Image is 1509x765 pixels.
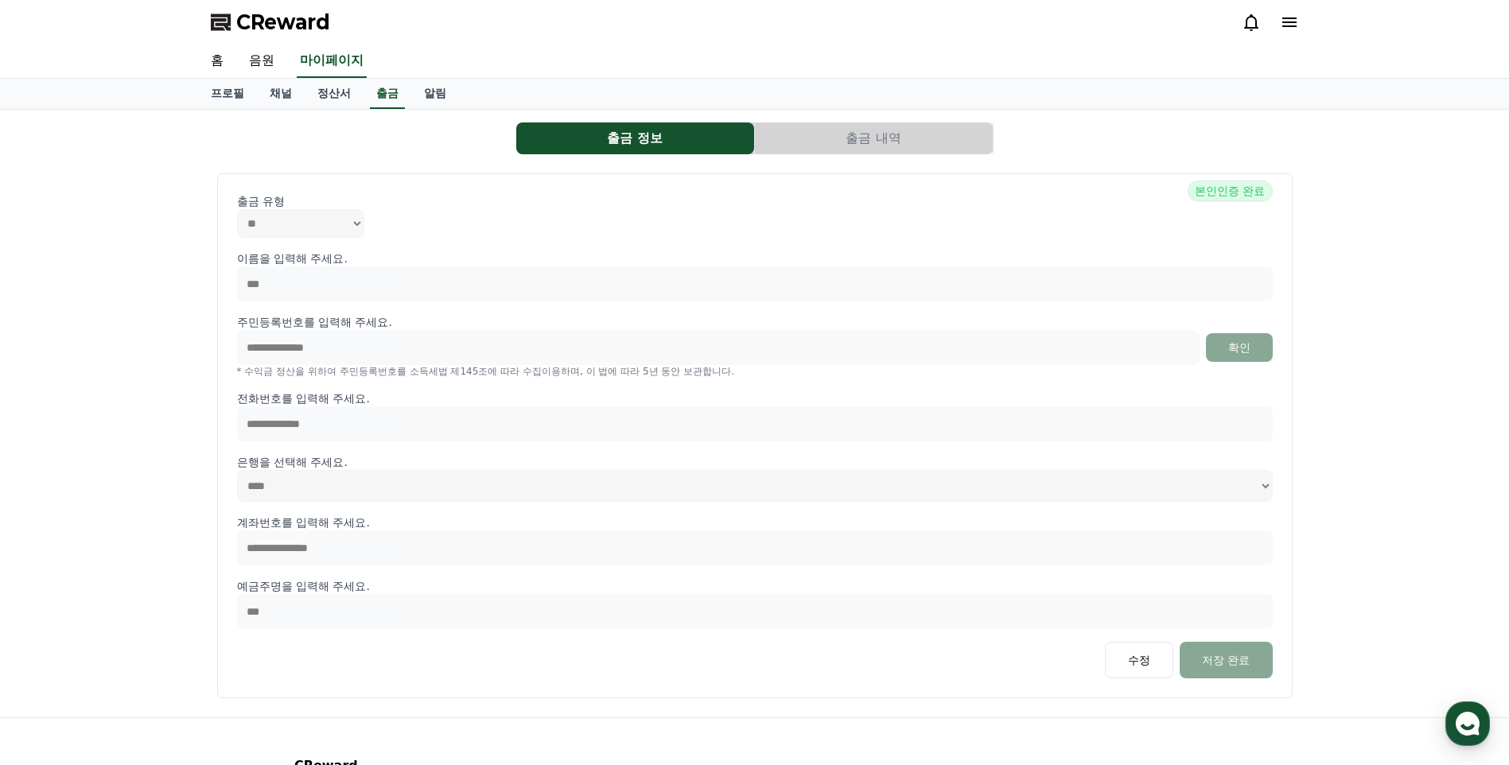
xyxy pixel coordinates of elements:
[1105,642,1173,678] button: 수정
[516,122,755,154] a: 출금 정보
[257,79,305,109] a: 채널
[236,45,287,78] a: 음원
[198,79,257,109] a: 프로필
[1206,333,1273,362] button: 확인
[237,314,392,330] p: 주민등록번호를 입력해 주세요.
[205,504,305,544] a: 설정
[237,365,1273,378] p: * 수익금 정산을 위하여 주민등록번호를 소득세법 제145조에 따라 수집이용하며, 이 법에 따라 5년 동안 보관합니다.
[411,79,459,109] a: 알림
[5,504,105,544] a: 홈
[236,10,330,35] span: CReward
[146,529,165,542] span: 대화
[237,578,1273,594] p: 예금주명을 입력해 주세요.
[198,45,236,78] a: 홈
[237,250,1273,266] p: 이름을 입력해 주세요.
[755,122,993,154] button: 출금 내역
[305,79,364,109] a: 정산서
[237,390,1273,406] p: 전화번호를 입력해 주세요.
[237,515,1273,530] p: 계좌번호를 입력해 주세요.
[1180,642,1272,678] button: 저장 완료
[237,193,1273,209] p: 출금 유형
[246,528,265,541] span: 설정
[105,504,205,544] a: 대화
[50,528,60,541] span: 홈
[237,454,1273,470] p: 은행을 선택해 주세요.
[516,122,754,154] button: 출금 정보
[297,45,367,78] a: 마이페이지
[211,10,330,35] a: CReward
[755,122,994,154] a: 출금 내역
[1188,181,1272,201] span: 본인인증 완료
[370,79,405,109] a: 출금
